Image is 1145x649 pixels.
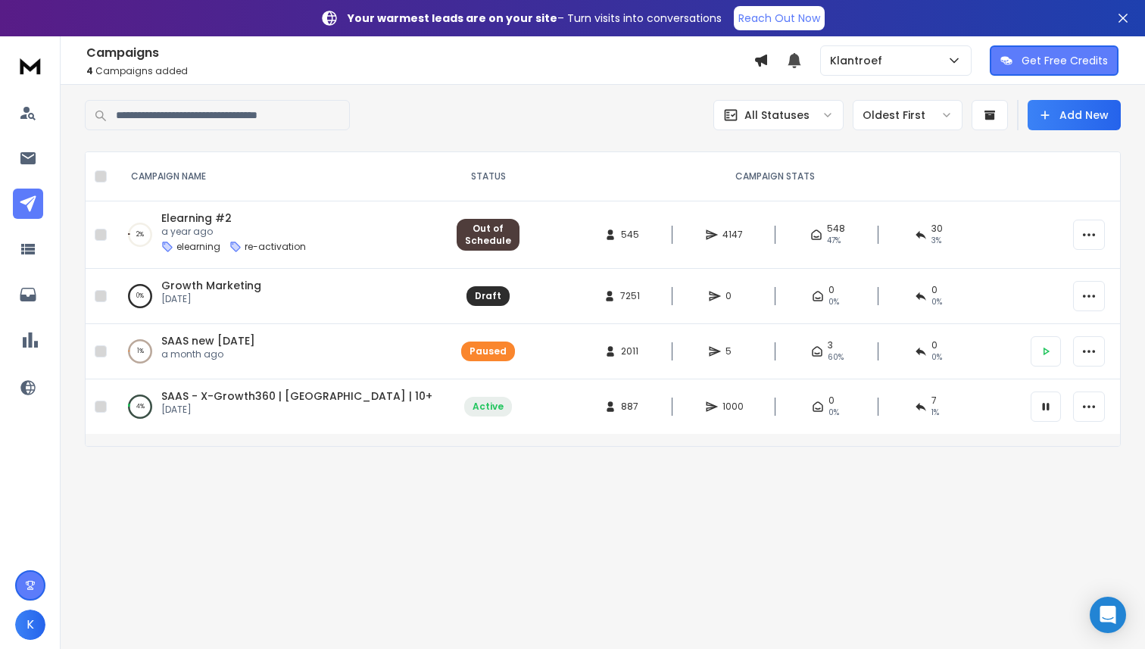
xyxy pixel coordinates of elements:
span: 4147 [722,229,743,241]
span: 7251 [620,290,640,302]
p: 4 % [136,399,145,414]
p: [DATE] [161,404,432,416]
span: 30 [931,223,943,235]
span: 545 [621,229,639,241]
div: Active [473,401,504,413]
span: 0% [931,296,942,308]
p: elearning [176,241,220,253]
div: Open Intercom Messenger [1090,597,1126,633]
p: re-activation [245,241,306,253]
p: Campaigns added [86,65,753,77]
td: 0%Growth Marketing[DATE] [113,269,448,324]
span: 60 % [828,351,844,364]
span: 0 [725,290,741,302]
span: 548 [827,223,845,235]
span: 1000 [722,401,744,413]
span: 0 [931,339,938,351]
span: 3 [828,339,833,351]
th: STATUS [448,152,529,201]
td: 4%SAAS - X-Growth360 | [GEOGRAPHIC_DATA] | 10+[DATE] [113,379,448,435]
th: CAMPAIGN STATS [529,152,1022,201]
span: 0 [828,284,835,296]
span: 5 [725,345,741,357]
span: 0 [828,395,835,407]
button: Get Free Credits [990,45,1118,76]
span: 0 [931,284,938,296]
p: 1 % [137,344,144,359]
span: 47 % [827,235,841,247]
span: 887 [621,401,638,413]
td: 2%Elearning #2a year agoelearningre-activation [113,201,448,269]
h1: Campaigns [86,44,753,62]
p: 0 % [136,289,144,304]
p: 2 % [136,227,144,242]
span: 7 [931,395,937,407]
span: 0% [828,407,839,419]
p: [DATE] [161,293,261,305]
span: 4 [86,64,93,77]
p: Reach Out Now [738,11,820,26]
p: a month ago [161,348,255,360]
p: All Statuses [744,108,810,123]
span: 0 % [931,351,942,364]
th: CAMPAIGN NAME [113,152,448,201]
p: Klantroef [830,53,888,68]
a: Growth Marketing [161,278,261,293]
a: Reach Out Now [734,6,825,30]
img: logo [15,51,45,80]
a: Elearning #2 [161,211,232,226]
div: Draft [475,290,501,302]
p: Get Free Credits [1022,53,1108,68]
span: 2011 [621,345,638,357]
p: a year ago [161,226,306,238]
span: 0% [828,296,839,308]
td: 1%SAAS new [DATE]a month ago [113,324,448,379]
button: K [15,610,45,640]
p: – Turn visits into conversations [348,11,722,26]
a: SAAS - X-Growth360 | [GEOGRAPHIC_DATA] | 10+ [161,388,432,404]
div: Paused [470,345,507,357]
span: 1 % [931,407,939,419]
a: SAAS new [DATE] [161,333,255,348]
button: Oldest First [853,100,962,130]
strong: Your warmest leads are on your site [348,11,557,26]
button: Add New [1028,100,1121,130]
span: 3 % [931,235,941,247]
div: Out of Schedule [465,223,511,247]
